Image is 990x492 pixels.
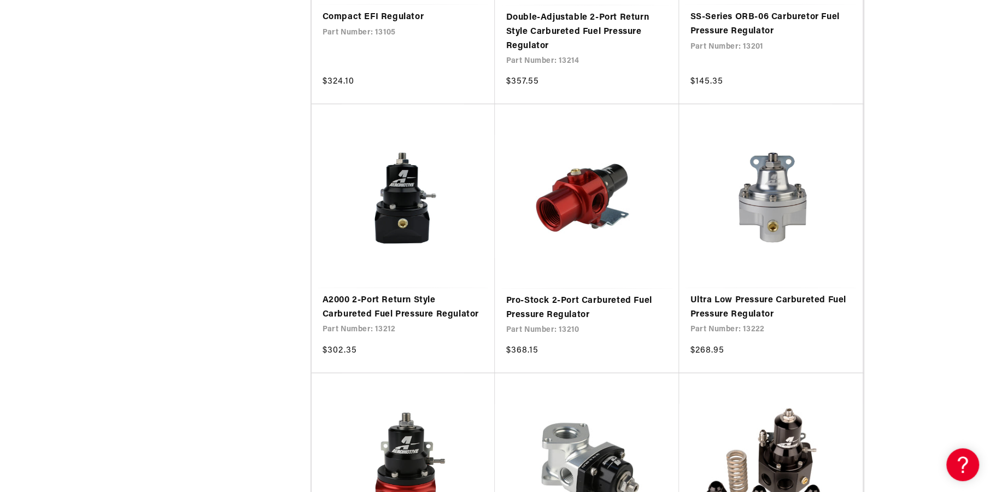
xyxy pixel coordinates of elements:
[323,10,484,25] a: Compact EFI Regulator
[323,294,484,321] a: A2000 2-Port Return Style Carbureted Fuel Pressure Regulator
[690,294,852,321] a: Ultra Low Pressure Carbureted Fuel Pressure Regulator
[690,10,852,38] a: SS-Series ORB-06 Carburetor Fuel Pressure Regulator
[506,11,668,53] a: Double-Adjustable 2-Port Return Style Carbureted Fuel Pressure Regulator
[506,294,668,322] a: Pro-Stock 2-Port Carbureted Fuel Pressure Regulator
